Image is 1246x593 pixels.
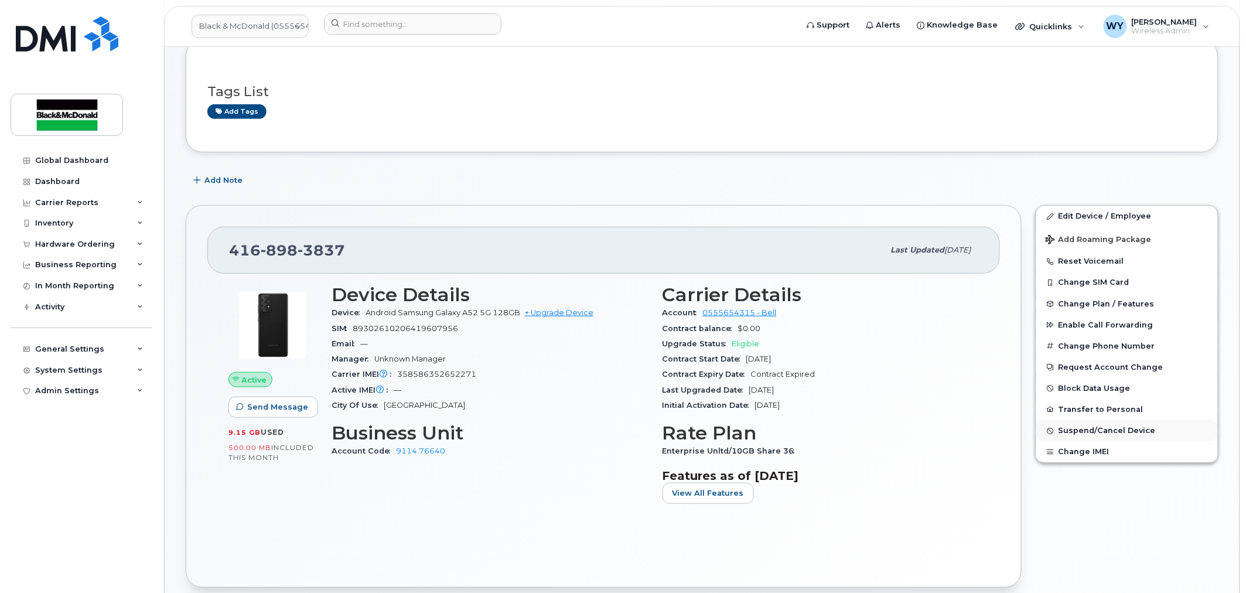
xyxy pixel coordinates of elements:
span: Alerts [876,19,901,31]
button: Change SIM Card [1036,272,1218,293]
span: 3837 [298,241,345,259]
button: Reset Voicemail [1036,251,1218,272]
span: [DATE] [749,386,774,394]
span: Enterprise Unltd/10GB Share 36 [663,447,801,455]
h3: Tags List [207,84,1197,99]
button: Change Plan / Features [1036,294,1218,315]
a: + Upgrade Device [525,308,593,317]
h3: Rate Plan [663,422,979,444]
a: 9114.76640 [396,447,445,455]
h3: Business Unit [332,422,648,444]
span: [DATE] [755,401,780,410]
button: Transfer to Personal [1036,399,1218,420]
a: Add tags [207,104,267,119]
button: Change Phone Number [1036,336,1218,357]
a: Support [799,13,858,37]
span: Unknown Manager [374,355,446,363]
span: Support [817,19,850,31]
span: Account Code [332,447,396,455]
span: [DATE] [746,355,772,363]
span: [DATE] [945,246,971,254]
button: Add Note [186,170,252,191]
span: View All Features [673,488,744,499]
span: Change Plan / Features [1059,299,1155,308]
span: Device [332,308,366,317]
span: Active IMEI [332,386,394,394]
span: Account [663,308,703,317]
span: [PERSON_NAME] [1132,17,1197,26]
span: 89302610206419607956 [353,324,458,333]
span: Add Roaming Package [1046,235,1152,246]
span: Carrier IMEI [332,370,397,379]
span: Contract Expired [751,370,815,379]
button: Request Account Change [1036,357,1218,378]
span: Contract Expiry Date [663,370,751,379]
span: [GEOGRAPHIC_DATA] [384,401,465,410]
span: 500.00 MB [228,444,271,452]
span: 898 [261,241,298,259]
span: Send Message [247,401,308,413]
span: Last Upgraded Date [663,386,749,394]
button: Block Data Usage [1036,378,1218,399]
span: Initial Activation Date [663,401,755,410]
span: Active [242,374,267,386]
button: Suspend/Cancel Device [1036,420,1218,441]
span: Contract Start Date [663,355,746,363]
span: Wireless Admin [1132,26,1197,36]
span: used [261,428,284,437]
span: — [360,339,368,348]
span: Email [332,339,360,348]
img: image20231002-3703462-2e78ka.jpeg [238,290,308,360]
span: included this month [228,443,314,462]
input: Find something... [324,13,501,35]
button: Change IMEI [1036,441,1218,462]
span: WY [1107,19,1124,33]
span: Suspend/Cancel Device [1059,427,1156,435]
div: Wesley Yue [1095,15,1218,38]
span: City Of Use [332,401,384,410]
div: Quicklinks [1008,15,1093,38]
span: Manager [332,355,374,363]
span: 416 [229,241,345,259]
h3: Features as of [DATE] [663,469,979,483]
a: 0555654315 - Bell [703,308,777,317]
span: Contract balance [663,324,738,333]
span: Add Note [204,175,243,186]
span: $0.00 [738,324,761,333]
span: 358586352652271 [397,370,476,379]
span: Knowledge Base [927,19,998,31]
a: Black & McDonald (0555654315) [192,15,309,38]
span: Upgrade Status [663,339,732,348]
button: View All Features [663,483,754,504]
a: Alerts [858,13,909,37]
button: Enable Call Forwarding [1036,315,1218,336]
span: Last updated [891,246,945,254]
span: Enable Call Forwarding [1059,321,1153,329]
h3: Carrier Details [663,284,979,305]
span: Android Samsung Galaxy A52 5G 128GB [366,308,520,317]
button: Add Roaming Package [1036,227,1218,251]
span: — [394,386,401,394]
span: 9.15 GB [228,428,261,437]
button: Send Message [228,397,318,418]
a: Edit Device / Employee [1036,206,1218,227]
span: SIM [332,324,353,333]
span: Quicklinks [1030,22,1073,31]
span: Eligible [732,339,760,348]
a: Knowledge Base [909,13,1006,37]
h3: Device Details [332,284,648,305]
